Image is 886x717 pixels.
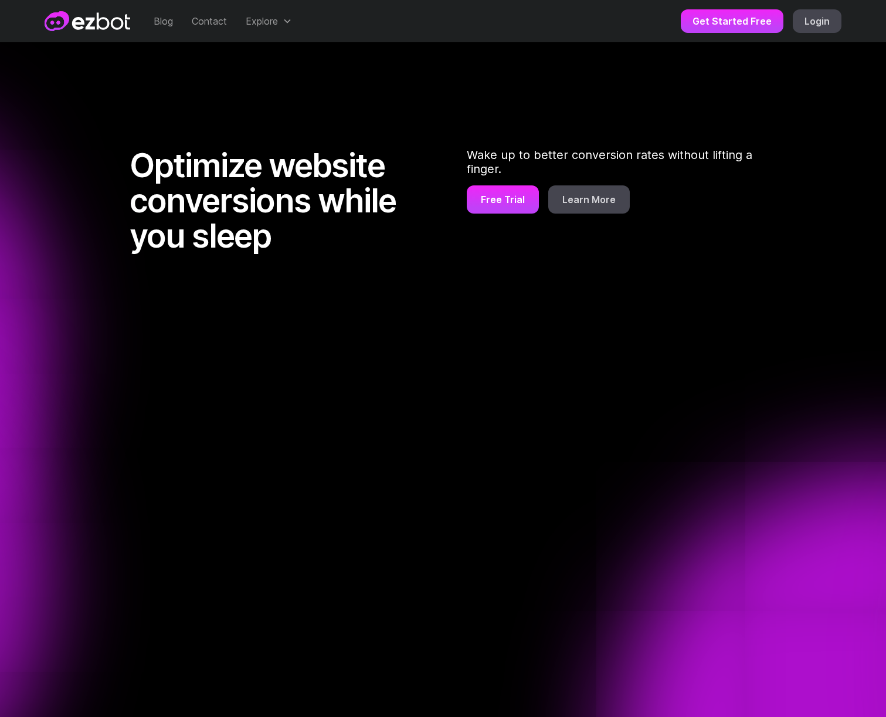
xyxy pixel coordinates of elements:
div: Explore [246,14,278,28]
a: Free Trial [467,185,539,214]
a: Learn More [548,185,630,214]
a: Login [793,9,841,33]
h1: Optimize website conversions while you sleep [130,148,420,259]
a: Get Started Free [681,9,783,33]
a: home [45,11,130,31]
p: Wake up to better conversion rates without lifting a finger. [467,148,757,176]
